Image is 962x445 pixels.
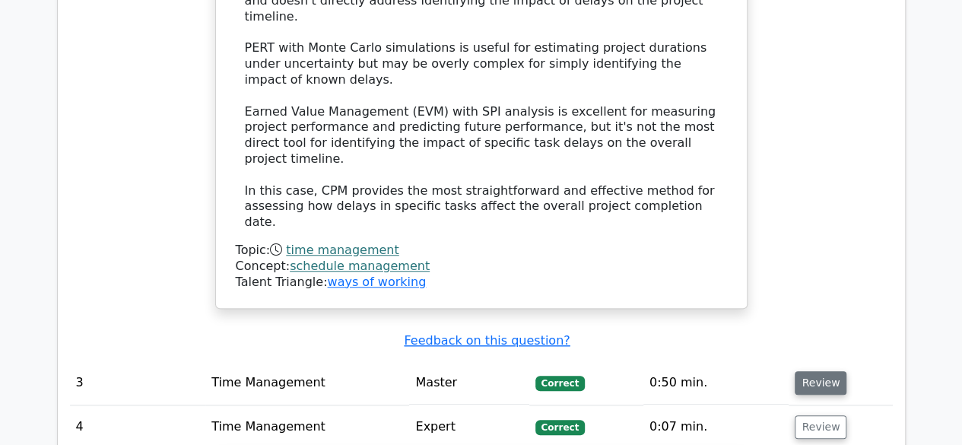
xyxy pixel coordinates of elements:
[643,361,789,405] td: 0:50 min.
[535,420,585,435] span: Correct
[795,415,846,439] button: Review
[286,243,398,257] a: time management
[236,243,727,259] div: Topic:
[290,259,430,273] a: schedule management
[795,371,846,395] button: Review
[236,259,727,275] div: Concept:
[409,361,529,405] td: Master
[327,275,426,289] a: ways of working
[205,361,409,405] td: Time Management
[70,361,206,405] td: 3
[236,243,727,290] div: Talent Triangle:
[535,376,585,391] span: Correct
[404,333,570,348] a: Feedback on this question?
